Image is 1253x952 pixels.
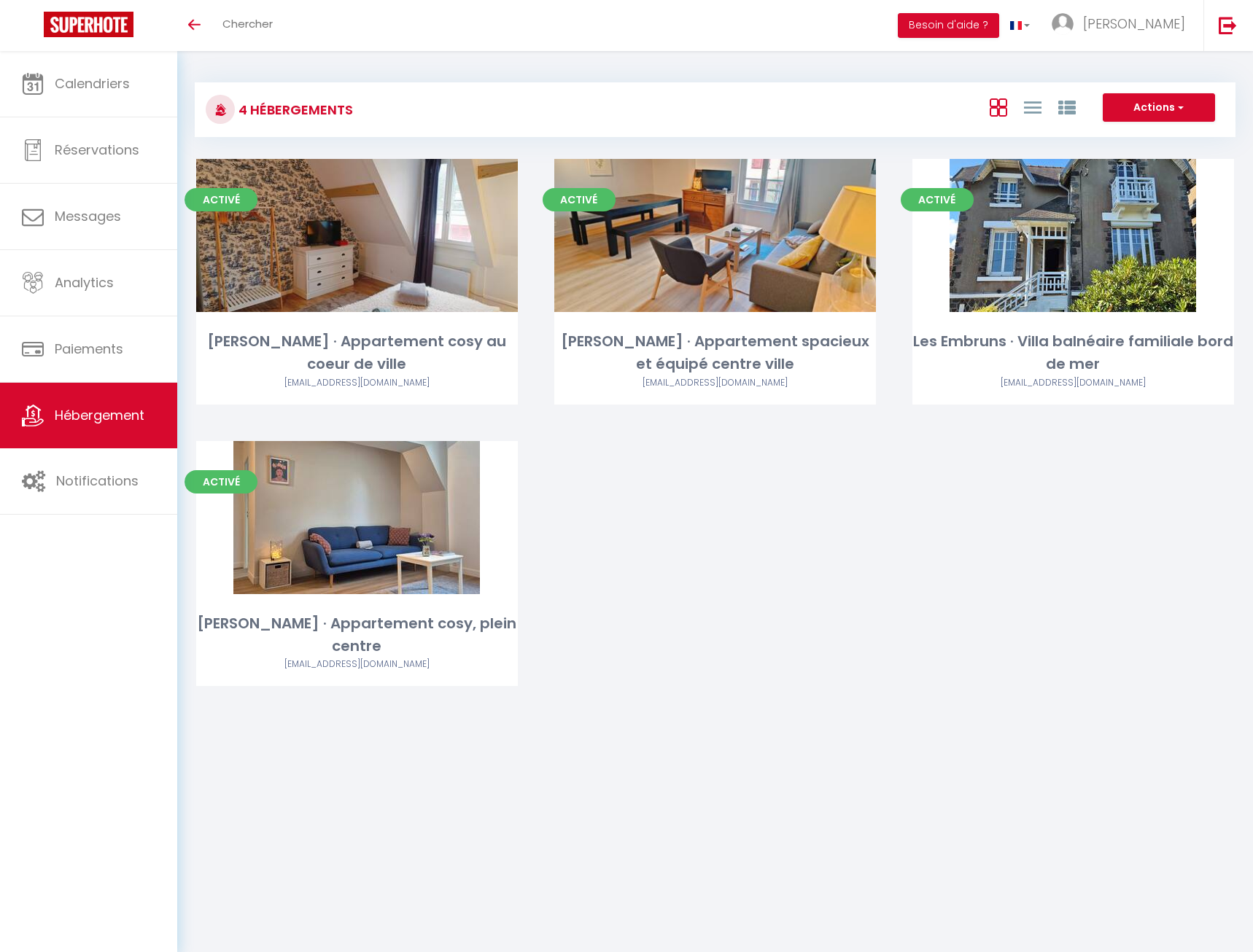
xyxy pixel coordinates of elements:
[185,188,257,211] span: Activé
[196,376,518,390] div: Airbnb
[1103,93,1215,122] button: Actions
[222,16,273,31] span: Chercher
[196,658,518,671] div: Airbnb
[543,188,616,211] span: Activé
[1219,16,1237,34] img: logout
[1083,15,1185,33] span: [PERSON_NAME]
[235,93,353,126] h3: 4 Hébergements
[44,12,133,37] img: Super Booking
[1024,95,1041,119] a: Vue en Liste
[55,273,114,292] span: Analytics
[901,188,974,211] span: Activé
[55,141,139,159] span: Réservations
[55,207,121,225] span: Messages
[196,330,518,376] div: [PERSON_NAME] · Appartement cosy au coeur de ville
[56,472,139,490] span: Notifications
[990,95,1007,119] a: Vue en Box
[1191,886,1242,941] iframe: Chat
[912,376,1234,390] div: Airbnb
[1058,95,1076,119] a: Vue par Groupe
[55,340,123,358] span: Paiements
[185,470,257,493] span: Activé
[196,612,518,658] div: [PERSON_NAME] · Appartement cosy, plein centre
[554,376,876,390] div: Airbnb
[554,330,876,376] div: [PERSON_NAME] · Appartement spacieux et équipé centre ville
[55,406,144,424] span: Hébergement
[55,74,130,93] span: Calendriers
[898,13,999,38] button: Besoin d'aide ?
[912,330,1234,376] div: Les Embruns · Villa balnéaire familiale bord de mer
[1052,13,1074,35] img: ...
